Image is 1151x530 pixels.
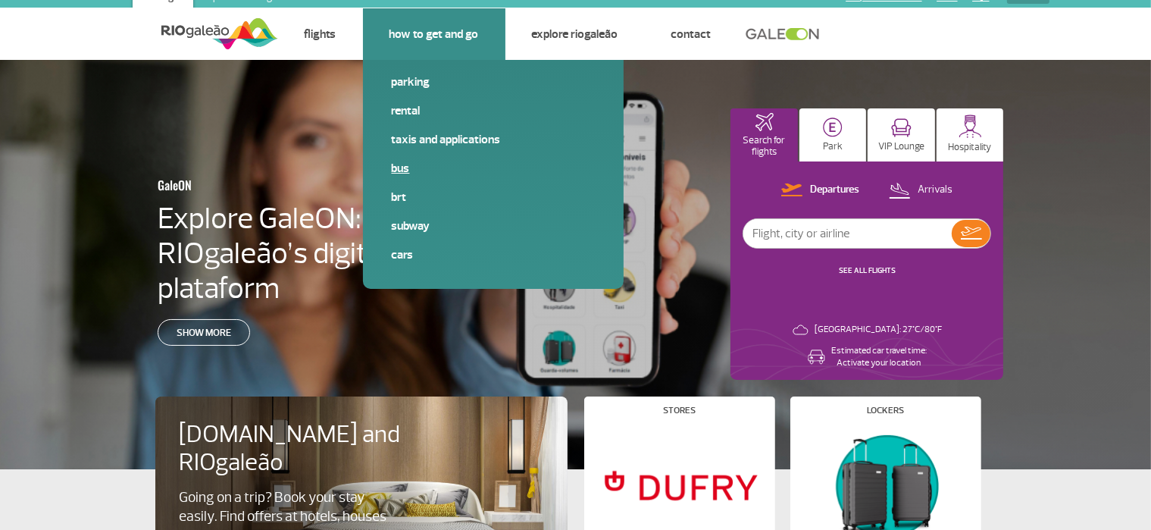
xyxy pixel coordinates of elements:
[532,27,618,42] a: Explore RIOgaleão
[158,319,250,346] a: Show more
[839,265,896,275] a: SEE ALL FLIGHTS
[389,27,479,42] a: How to get and go
[815,324,942,336] p: [GEOGRAPHIC_DATA]: 27°C/80°F
[959,114,982,138] img: hospitality.svg
[777,180,864,200] button: Departures
[810,183,859,197] p: Departures
[392,131,595,148] a: Taxis and applications
[392,246,595,263] a: Cars
[305,27,336,42] a: Flights
[392,189,595,205] a: BRT
[878,141,924,152] p: VIP Lounge
[743,219,952,248] input: Flight, city or airline
[671,27,712,42] a: Contact
[730,108,798,162] button: Search for flights
[937,108,1004,162] button: Hospitality
[868,108,935,162] button: VIP Lounge
[867,406,904,415] h4: Lockers
[392,102,595,119] a: Rental
[180,421,421,477] h4: [DOMAIN_NAME] and RIOgaleão
[158,201,485,306] h4: Explore GaleON: RIOgaleão’s digital plataform
[918,183,952,197] p: Arrivals
[949,142,992,153] p: Hospitality
[392,160,595,177] a: Bus
[884,180,957,200] button: Arrivals
[663,406,696,415] h4: Stores
[891,118,912,137] img: vipRoom.svg
[831,345,927,369] p: Estimated car travel time: Activate your location
[755,113,774,131] img: airplaneHomeActive.svg
[834,265,900,277] button: SEE ALL FLIGHTS
[392,74,595,90] a: Parking
[823,141,843,152] p: Park
[392,218,595,234] a: Subway
[738,135,790,158] p: Search for flights
[823,118,843,137] img: carParkingHome.svg
[158,169,411,201] h3: GaleON
[799,108,867,162] button: Park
